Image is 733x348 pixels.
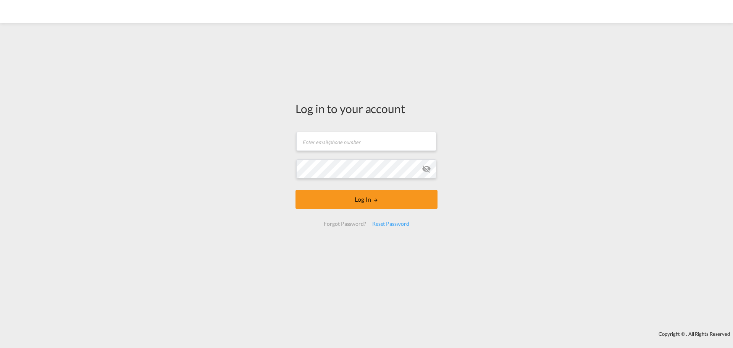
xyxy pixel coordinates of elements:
button: LOGIN [295,190,438,209]
div: Forgot Password? [321,217,369,231]
div: Reset Password [369,217,412,231]
md-icon: icon-eye-off [422,164,431,173]
div: Log in to your account [295,100,438,117]
input: Enter email/phone number [296,132,436,151]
